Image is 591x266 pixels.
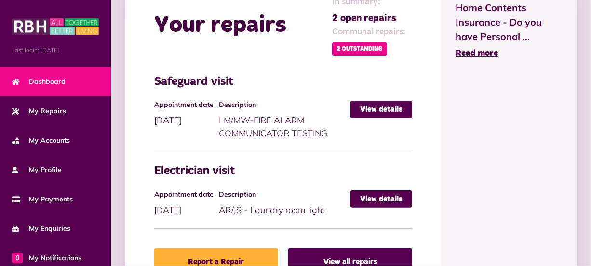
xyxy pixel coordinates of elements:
[12,77,66,87] span: Dashboard
[219,101,346,109] h4: Description
[12,17,99,36] img: MyRBH
[154,190,219,216] div: [DATE]
[456,0,562,44] span: Home Contents Insurance - Do you have Personal ...
[12,165,62,175] span: My Profile
[12,253,81,263] span: My Notifications
[219,190,350,216] div: AR/JS - Laundry room light
[12,106,66,116] span: My Repairs
[12,194,73,204] span: My Payments
[154,101,214,109] h4: Appointment date
[332,11,405,26] span: 2 open repairs
[350,101,412,118] a: View details
[219,101,350,140] div: LM/MW-FIRE ALARM COMMUNICATOR TESTING
[154,190,214,199] h4: Appointment date
[12,46,99,54] span: Last login: [DATE]
[12,253,23,263] span: 0
[456,49,498,58] span: Read more
[12,135,70,146] span: My Accounts
[12,224,70,234] span: My Enquiries
[154,164,412,178] h3: Electrician visit
[219,190,346,199] h4: Description
[154,75,412,89] h3: Safeguard visit
[332,42,387,56] span: 2 Outstanding
[456,0,562,60] a: Home Contents Insurance - Do you have Personal ... Read more
[332,26,405,39] span: Communal repairs:
[154,12,286,40] h2: Your repairs
[350,190,412,208] a: View details
[154,101,219,127] div: [DATE]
